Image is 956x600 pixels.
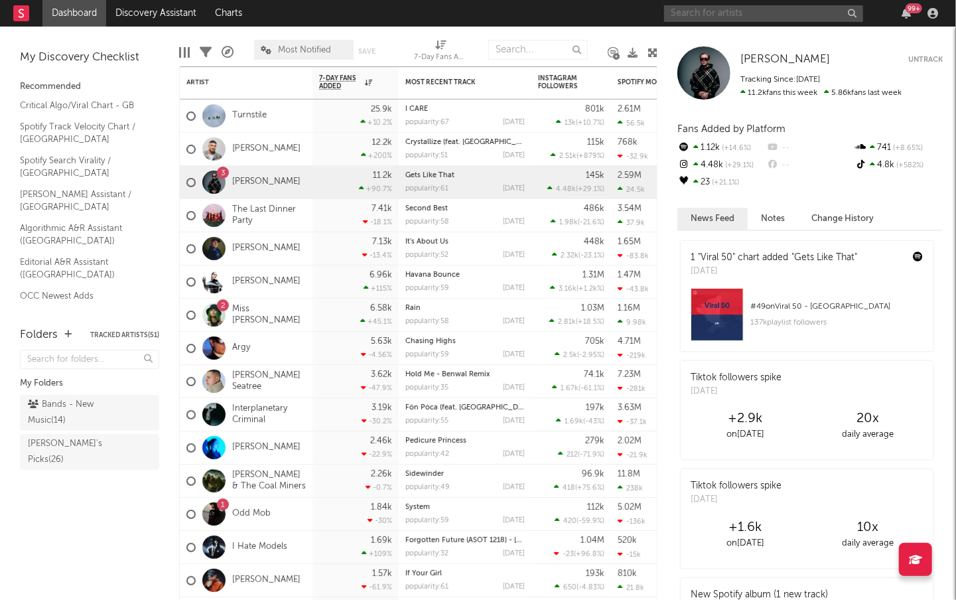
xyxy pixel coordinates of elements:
div: 193k [586,569,604,578]
div: 23 [677,174,766,191]
div: ( ) [558,450,604,459]
a: [PERSON_NAME] [232,243,301,254]
div: popularity: 42 [405,451,449,458]
a: Turnstile [232,110,267,121]
a: Havana Bounce [405,271,460,279]
div: Edit Columns [179,33,190,72]
span: +75.6 % [577,485,602,492]
div: Hold Me - Benwal Remix [405,371,525,378]
a: "Gets Like That" [791,253,857,262]
a: Forgotten Future (ASOT 1218) - [PERSON_NAME] Remix [405,537,595,544]
div: 20 x [807,411,929,427]
div: -83.8k [618,252,649,260]
span: -2.95 % [579,352,602,359]
div: [DATE] [503,119,525,126]
div: +115 % [364,284,392,293]
div: 1.12k [677,139,766,157]
span: 1.69k [565,418,583,425]
div: 801k [585,105,604,113]
div: ( ) [547,185,604,193]
div: popularity: 35 [405,384,448,392]
a: [PERSON_NAME] Seatree [232,370,306,393]
div: ( ) [555,350,604,359]
a: Crystallize (feat. [GEOGRAPHIC_DATA]) [405,139,539,146]
div: -15k [618,550,641,559]
div: [PERSON_NAME]'s Picks ( 26 ) [28,436,121,468]
div: Folders [20,327,58,343]
div: ( ) [555,583,604,591]
div: Tiktok followers spike [691,479,782,493]
div: Havana Bounce [405,271,525,279]
div: +1.6k [684,520,807,536]
span: [PERSON_NAME] [740,54,830,65]
a: Fón Póca (feat. [GEOGRAPHIC_DATA]) [405,404,536,412]
div: [DATE] [503,152,525,159]
div: popularity: 32 [405,550,448,558]
div: -219k [618,351,646,360]
a: [PERSON_NAME] [740,53,830,66]
div: Gets Like That [405,172,525,179]
div: [DATE] [503,583,525,591]
div: 197k [586,404,604,412]
div: -136k [618,517,646,526]
span: 5.86k fans last week [740,89,902,97]
span: Tracking Since: [DATE] [740,76,820,84]
span: Fans Added by Platform [677,124,785,134]
div: popularity: 55 [405,417,448,425]
div: 115k [587,138,604,147]
div: 3.62k [371,370,392,379]
a: It's About Us [405,238,448,246]
div: 11.8M [618,470,640,479]
div: A&R Pipeline [222,33,234,72]
div: 1.57k [372,569,392,578]
div: Recommended [20,79,159,95]
div: -47.9 % [361,384,392,392]
div: 5.02M [618,503,642,512]
span: 2.5k [563,352,577,359]
a: I Hate Models [232,542,287,553]
span: 2.32k [561,252,579,260]
div: ( ) [556,118,604,127]
div: Rain [405,305,525,312]
div: Crystallize (feat. Nu-La) [405,139,525,146]
div: [DATE] [691,493,782,506]
a: Bands - New Music(14) [20,395,159,431]
div: -61.9 % [362,583,392,591]
div: 7-Day Fans Added (7-Day Fans Added) [415,33,468,72]
div: 5.63k [371,337,392,346]
div: [DATE] [503,285,525,292]
div: -21.9k [618,451,648,459]
div: My Discovery Checklist [20,50,159,66]
div: -4.56 % [361,350,392,359]
div: -18.1 % [363,218,392,226]
span: 4.48k [556,186,576,193]
a: Argy [232,342,250,354]
span: +10.7 % [578,119,602,127]
button: Untrack [908,53,943,66]
div: +109 % [362,550,392,558]
div: 37.9k [618,218,645,227]
div: 768k [618,138,638,147]
div: popularity: 51 [405,152,448,159]
button: 99+ [902,8,911,19]
a: [PERSON_NAME] [232,575,301,586]
div: Instagram Followers [538,74,584,90]
div: Filters [200,33,212,72]
div: on [DATE] [684,427,807,443]
div: 2.46k [370,437,392,445]
div: popularity: 61 [405,583,448,591]
div: # 49 on Viral 50 - [GEOGRAPHIC_DATA] [750,299,923,315]
span: 418 [563,485,575,492]
span: 1.67k [561,385,579,392]
span: +14.6 % [720,145,751,152]
div: Forgotten Future (ASOT 1218) - John Askew Remix [405,537,525,544]
div: -30 % [368,516,392,525]
div: -32.9k [618,152,648,161]
div: on [DATE] [684,536,807,552]
div: -13.4 % [362,251,392,260]
div: -- [766,157,854,174]
div: 74.1k [584,370,604,379]
div: 1.84k [371,503,392,512]
button: Save [358,48,376,55]
span: +96.8 % [576,551,602,558]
